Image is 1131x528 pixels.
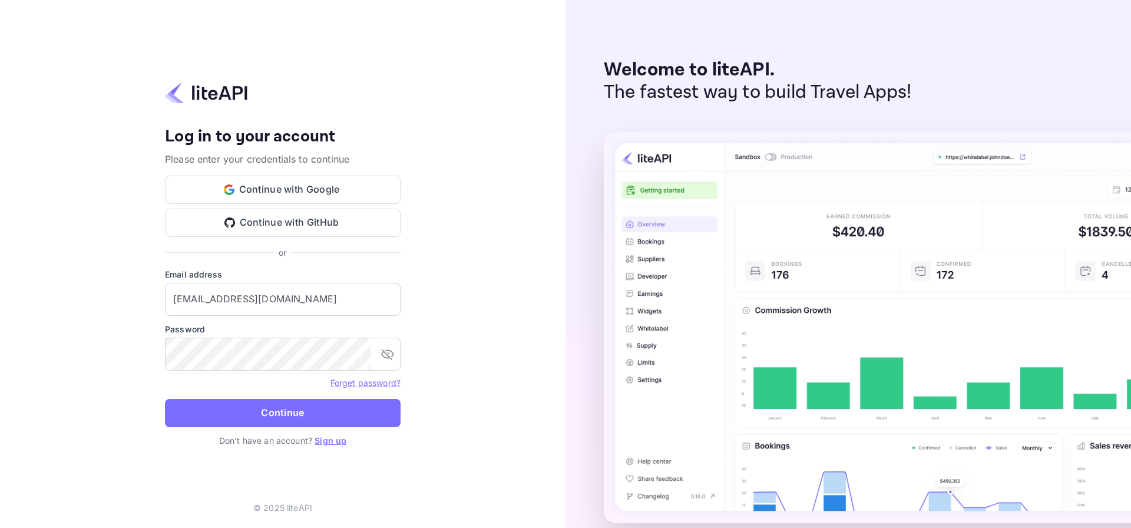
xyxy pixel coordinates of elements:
[315,435,346,445] a: Sign up
[165,434,401,447] p: Don't have an account?
[376,342,399,366] button: toggle password visibility
[279,246,286,259] p: or
[165,283,401,316] input: Enter your email address
[165,209,401,237] button: Continue with GitHub
[253,501,312,514] p: © 2025 liteAPI
[165,81,247,104] img: liteapi
[165,268,401,280] label: Email address
[604,81,912,104] p: The fastest way to build Travel Apps!
[165,152,401,166] p: Please enter your credentials to continue
[165,323,401,335] label: Password
[165,127,401,147] h4: Log in to your account
[604,59,912,81] p: Welcome to liteAPI.
[330,378,401,388] a: Forget password?
[165,176,401,204] button: Continue with Google
[330,377,401,388] a: Forget password?
[165,399,401,427] button: Continue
